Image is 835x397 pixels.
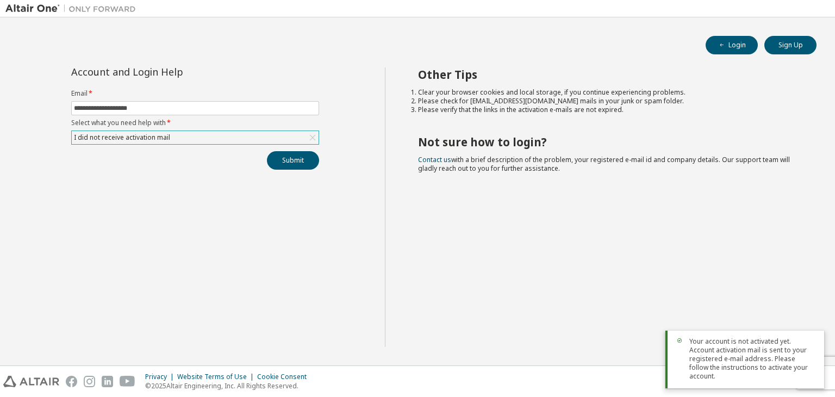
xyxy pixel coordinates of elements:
li: Clear your browser cookies and local storage, if you continue experiencing problems. [418,88,797,97]
div: Cookie Consent [257,373,313,381]
img: youtube.svg [120,376,135,387]
img: facebook.svg [66,376,77,387]
button: Sign Up [764,36,817,54]
div: Account and Login Help [71,67,270,76]
button: Submit [267,151,319,170]
p: © 2025 Altair Engineering, Inc. All Rights Reserved. [145,381,313,390]
button: Login [706,36,758,54]
div: I did not receive activation mail [72,132,172,144]
div: Privacy [145,373,177,381]
h2: Not sure how to login? [418,135,797,149]
div: Website Terms of Use [177,373,257,381]
img: altair_logo.svg [3,376,59,387]
span: Your account is not activated yet. Account activation mail is sent to your registered e-mail addr... [689,337,815,381]
label: Select what you need help with [71,119,319,127]
div: I did not receive activation mail [72,131,319,144]
label: Email [71,89,319,98]
li: Please verify that the links in the activation e-mails are not expired. [418,106,797,114]
li: Please check for [EMAIL_ADDRESS][DOMAIN_NAME] mails in your junk or spam folder. [418,97,797,106]
img: instagram.svg [84,376,95,387]
h2: Other Tips [418,67,797,82]
img: linkedin.svg [102,376,113,387]
img: Altair One [5,3,141,14]
a: Contact us [418,155,451,164]
span: with a brief description of the problem, your registered e-mail id and company details. Our suppo... [418,155,790,173]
